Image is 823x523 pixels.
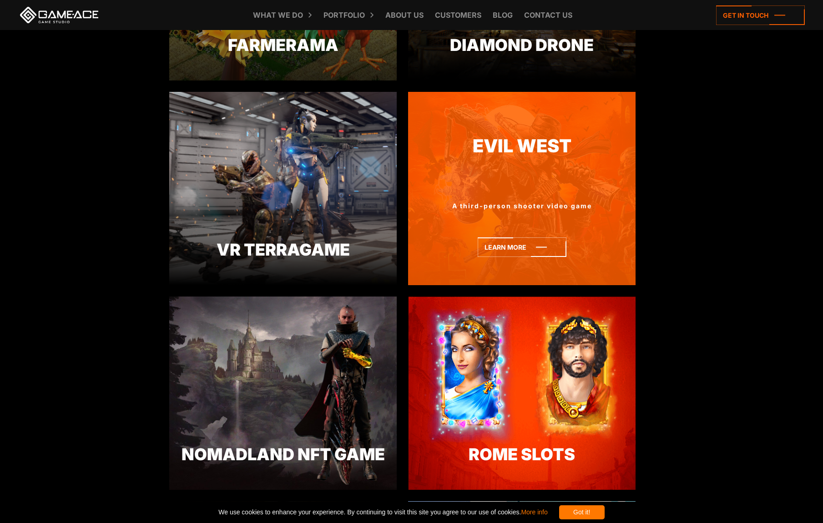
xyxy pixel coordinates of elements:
[169,237,397,262] div: VR Terragame
[408,33,636,57] div: Diamond Drone
[408,201,636,211] div: A third-person shooter video game
[716,5,805,25] a: Get in touch
[408,133,636,160] a: Evil West
[521,508,547,516] a: More info
[408,297,636,490] img: Rome online slot development case study
[408,442,636,467] div: Rome Slots
[169,297,397,490] img: nomadland list
[218,505,547,519] span: We use cookies to enhance your experience. By continuing to visit this site you agree to our use ...
[169,442,397,467] div: Nomadland NFT Game
[478,237,566,257] a: Learn more
[169,33,397,57] div: Farmerama
[559,505,605,519] div: Got it!
[169,92,397,285] img: Terragame preview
